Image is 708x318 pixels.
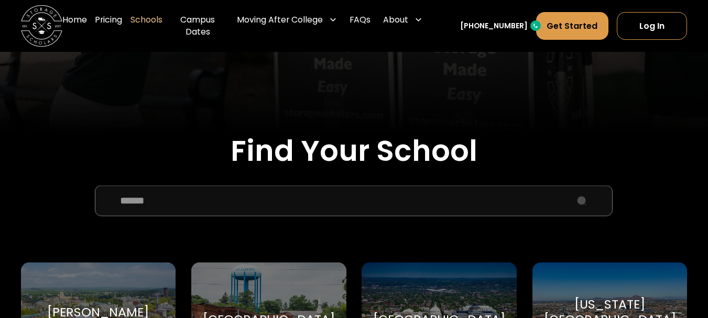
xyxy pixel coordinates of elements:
a: Home [62,5,87,47]
a: Schools [130,5,162,47]
img: Storage Scholars main logo [21,5,62,47]
a: FAQs [350,5,371,47]
div: Moving After College [233,5,341,34]
div: About [383,14,408,26]
a: Campus Dates [171,5,224,47]
a: [PHONE_NUMBER] [460,20,528,31]
div: Moving After College [237,14,323,26]
h2: Find Your School [21,134,688,168]
a: Get Started [536,12,609,40]
div: About [379,5,427,34]
a: Pricing [95,5,122,47]
a: Log In [617,12,687,40]
a: home [21,5,62,47]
